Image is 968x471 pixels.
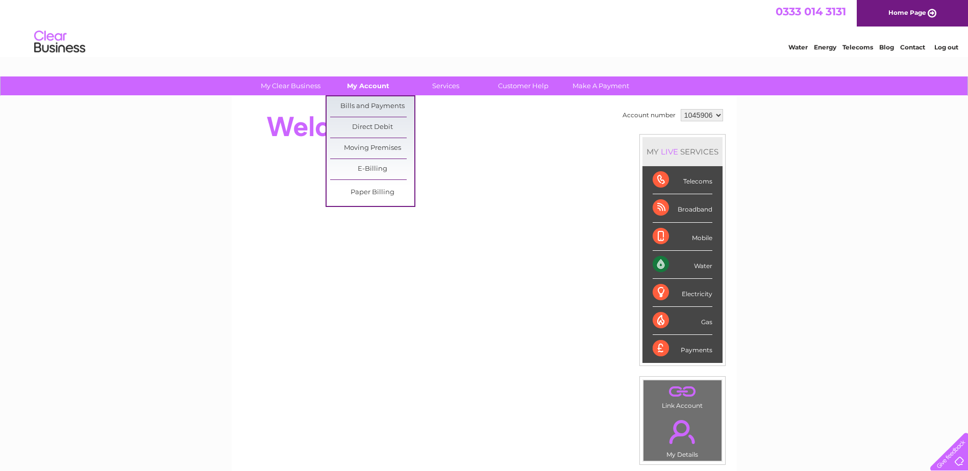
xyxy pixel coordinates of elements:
[643,380,722,412] td: Link Account
[653,166,712,194] div: Telecoms
[646,414,719,450] a: .
[653,279,712,307] div: Electricity
[326,76,410,95] a: My Account
[243,6,726,49] div: Clear Business is a trading name of Verastar Limited (registered in [GEOGRAPHIC_DATA] No. 3667643...
[653,223,712,251] div: Mobile
[776,5,846,18] a: 0333 014 3131
[330,182,414,203] a: Paper Billing
[934,43,958,51] a: Log out
[249,76,333,95] a: My Clear Business
[879,43,894,51] a: Blog
[34,27,86,58] img: logo.png
[330,96,414,117] a: Bills and Payments
[788,43,808,51] a: Water
[814,43,836,51] a: Energy
[330,138,414,159] a: Moving Premises
[653,194,712,222] div: Broadband
[481,76,565,95] a: Customer Help
[643,411,722,461] td: My Details
[646,383,719,401] a: .
[559,76,643,95] a: Make A Payment
[659,147,680,156] div: LIVE
[653,307,712,335] div: Gas
[842,43,873,51] a: Telecoms
[900,43,925,51] a: Contact
[330,117,414,138] a: Direct Debit
[642,137,723,166] div: MY SERVICES
[653,251,712,279] div: Water
[330,159,414,179] a: E-Billing
[653,335,712,362] div: Payments
[620,107,678,124] td: Account number
[404,76,488,95] a: Services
